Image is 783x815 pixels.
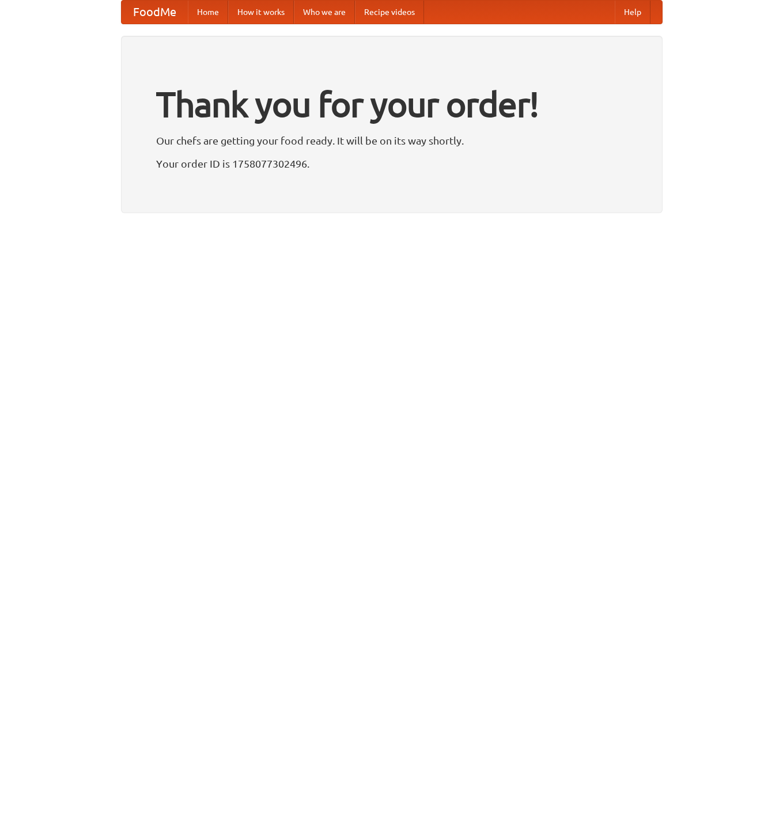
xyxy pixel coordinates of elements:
p: Our chefs are getting your food ready. It will be on its way shortly. [156,132,627,149]
a: Who we are [294,1,355,24]
p: Your order ID is 1758077302496. [156,155,627,172]
h1: Thank you for your order! [156,77,627,132]
a: Help [615,1,650,24]
a: FoodMe [122,1,188,24]
a: Home [188,1,228,24]
a: How it works [228,1,294,24]
a: Recipe videos [355,1,424,24]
